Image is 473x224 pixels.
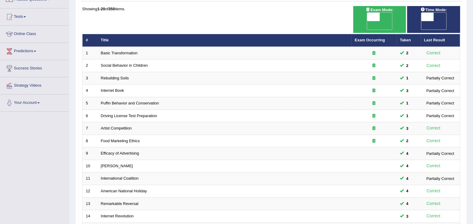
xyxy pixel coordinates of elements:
[424,200,443,207] div: Correct
[355,75,393,81] div: Exam occurring question
[424,100,456,106] div: Partially Correct
[101,139,140,143] a: Food Marketing Ethics
[82,34,98,47] th: #
[101,51,138,55] a: Basic Transformation
[404,113,411,119] span: You can still take this question
[98,34,351,47] th: Title
[404,75,411,81] span: You can still take this question
[424,88,456,94] div: Partially Correct
[0,77,69,92] a: Strategy Videos
[355,63,393,69] div: Exam occurring question
[82,97,98,110] td: 5
[355,101,393,106] div: Exam occurring question
[397,34,421,47] th: Taken
[101,151,139,155] a: Efficacy of Advertising
[404,50,411,56] span: You can still take this question
[82,160,98,172] td: 10
[404,62,411,69] span: You can still take this question
[404,213,411,219] span: You can still take this question
[0,43,69,58] a: Predictions
[404,125,411,132] span: You can still take this question
[424,162,443,169] div: Correct
[82,147,98,160] td: 9
[108,7,115,11] b: 350
[355,138,393,144] div: Exam occurring question
[355,113,393,119] div: Exam occurring question
[101,63,148,68] a: Social Behavior in Children
[424,125,443,132] div: Correct
[355,126,393,131] div: Exam occurring question
[424,137,443,144] div: Correct
[101,214,134,218] a: Internet Revolution
[82,122,98,135] td: 7
[424,175,456,182] div: Partially Correct
[101,164,133,168] a: [PERSON_NAME]
[404,175,411,182] span: You can still take this question
[82,6,460,12] div: Showing of items.
[101,101,159,105] a: Puffin Behavior and Conservation
[404,150,411,157] span: You can still take this question
[421,34,460,47] th: Last Result
[82,210,98,223] td: 14
[355,50,393,56] div: Exam occurring question
[82,197,98,210] td: 13
[101,114,157,118] a: Driving License Test Preparation
[404,200,411,207] span: You can still take this question
[82,59,98,72] td: 2
[101,126,132,130] a: Artist Competition
[424,75,456,81] div: Partially Correct
[363,7,396,13] span: Exam Mode:
[0,60,69,75] a: Success Stories
[404,88,411,94] span: You can still take this question
[82,172,98,185] td: 11
[101,88,124,93] a: Internet Book
[404,163,411,169] span: You can still take this question
[82,85,98,97] td: 4
[101,189,147,193] a: American National Holiday
[424,50,443,56] div: Correct
[404,138,411,144] span: You can still take this question
[101,76,129,80] a: Rebuilding Soils
[97,7,105,11] b: 1-20
[353,6,406,33] div: Show exams occurring in exams
[101,201,138,206] a: Remarkable Reversal
[0,26,69,41] a: Online Class
[424,113,456,119] div: Partially Correct
[404,100,411,106] span: You can still take this question
[82,185,98,197] td: 12
[101,176,139,181] a: International Coalition
[0,8,69,24] a: Tests
[424,187,443,194] div: Correct
[82,72,98,85] td: 3
[424,213,443,219] div: Correct
[0,94,69,110] a: Your Account
[424,150,456,157] div: Partially Correct
[355,38,385,42] a: Exam Occurring
[355,88,393,94] div: Exam occurring question
[82,110,98,122] td: 6
[82,135,98,147] td: 8
[424,62,443,69] div: Correct
[404,188,411,194] span: You can still take this question
[82,47,98,59] td: 1
[418,7,449,13] span: Time Mode:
